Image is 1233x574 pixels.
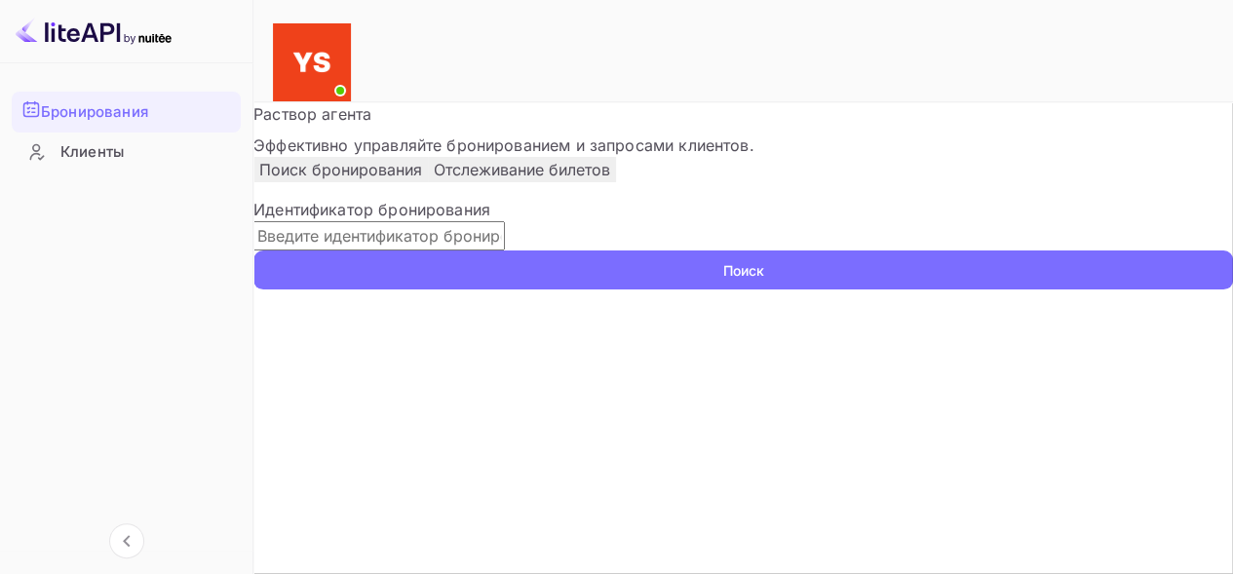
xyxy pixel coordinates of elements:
[253,250,1233,289] button: Поиск
[253,135,754,155] ya-tr-span: Эффективно управляйте бронированием и запросами клиентов.
[12,92,241,131] a: Бронирования
[12,134,241,170] a: Клиенты
[109,523,144,558] button: Свернуть навигацию
[60,141,124,164] ya-tr-span: Клиенты
[16,16,172,47] img: Логотип LiteAPI
[12,134,241,172] div: Клиенты
[12,92,241,133] div: Бронирования
[273,23,351,101] img: Служба Поддержки Яндекса
[253,104,371,124] ya-tr-span: Раствор агента
[259,160,422,179] ya-tr-span: Поиск бронирования
[434,160,610,179] ya-tr-span: Отслеживание билетов
[253,221,505,250] input: Введите идентификатор бронирования (например, 63782194)
[253,200,490,219] ya-tr-span: Идентификатор бронирования
[41,101,148,124] ya-tr-span: Бронирования
[723,260,764,281] ya-tr-span: Поиск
